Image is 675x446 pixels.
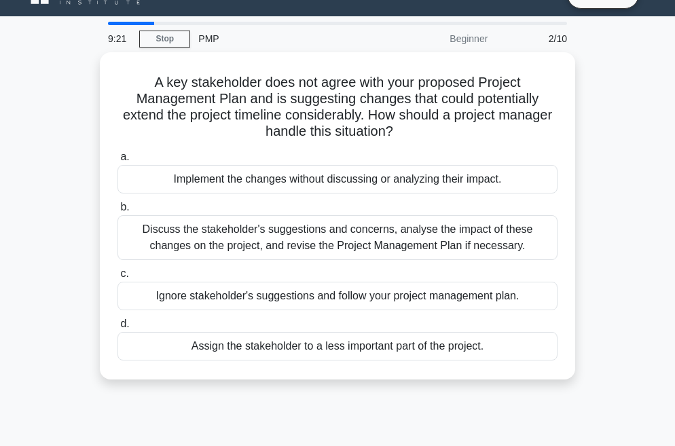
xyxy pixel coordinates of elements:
[116,74,559,141] h5: A key stakeholder does not agree with your proposed Project Management Plan and is suggesting cha...
[120,318,129,329] span: d.
[117,332,558,360] div: Assign the stakeholder to a less important part of the project.
[100,25,139,52] div: 9:21
[139,31,190,48] a: Stop
[496,25,575,52] div: 2/10
[377,25,496,52] div: Beginner
[190,25,377,52] div: PMP
[117,165,558,193] div: Implement the changes without discussing or analyzing their impact.
[120,267,128,279] span: c.
[117,282,558,310] div: Ignore stakeholder's suggestions and follow your project management plan.
[117,215,558,260] div: Discuss the stakeholder's suggestions and concerns, analyse the impact of these changes on the pr...
[120,201,129,212] span: b.
[120,151,129,162] span: a.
